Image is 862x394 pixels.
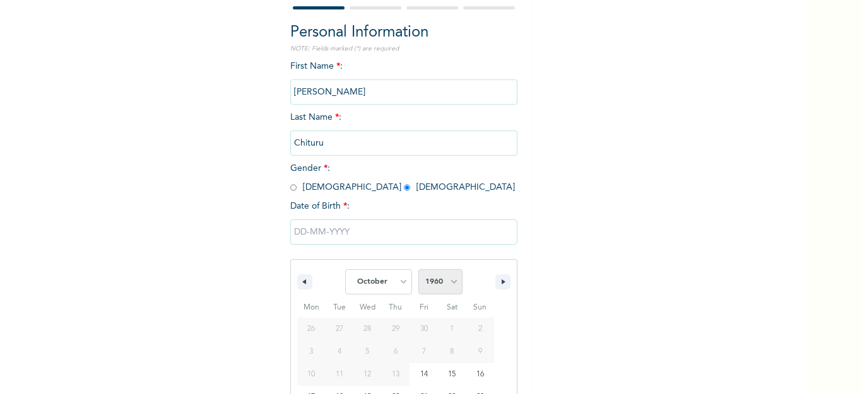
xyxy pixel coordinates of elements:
[353,298,382,318] span: Wed
[478,340,482,363] span: 9
[353,363,382,386] button: 12
[382,340,410,363] button: 6
[309,340,313,363] span: 3
[290,164,515,192] span: Gender : [DEMOGRAPHIC_DATA] [DEMOGRAPHIC_DATA]
[450,318,454,340] span: 1
[438,340,466,363] button: 8
[297,363,326,386] button: 10
[290,62,517,96] span: First Name :
[450,340,454,363] span: 8
[290,113,517,148] span: Last Name :
[363,363,371,386] span: 12
[307,363,315,386] span: 10
[438,363,466,386] button: 15
[438,298,466,318] span: Sat
[392,363,399,386] span: 13
[290,200,350,213] span: Date of Birth :
[326,340,354,363] button: 4
[326,363,354,386] button: 11
[290,21,517,44] h2: Personal Information
[365,340,369,363] span: 5
[410,363,438,386] button: 14
[353,340,382,363] button: 5
[478,318,482,340] span: 2
[297,340,326,363] button: 3
[290,219,517,245] input: DD-MM-YYYY
[420,363,428,386] span: 14
[422,340,426,363] span: 7
[438,318,466,340] button: 1
[382,298,410,318] span: Thu
[410,298,438,318] span: Fri
[297,298,326,318] span: Mon
[290,44,517,54] p: NOTE: Fields marked (*) are required
[338,340,341,363] span: 4
[326,298,354,318] span: Tue
[476,363,484,386] span: 16
[466,298,494,318] span: Sun
[394,340,398,363] span: 6
[466,318,494,340] button: 2
[290,130,517,156] input: Enter your last name
[448,363,456,386] span: 15
[466,363,494,386] button: 16
[336,363,343,386] span: 11
[290,79,517,105] input: Enter your first name
[466,340,494,363] button: 9
[410,340,438,363] button: 7
[382,363,410,386] button: 13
